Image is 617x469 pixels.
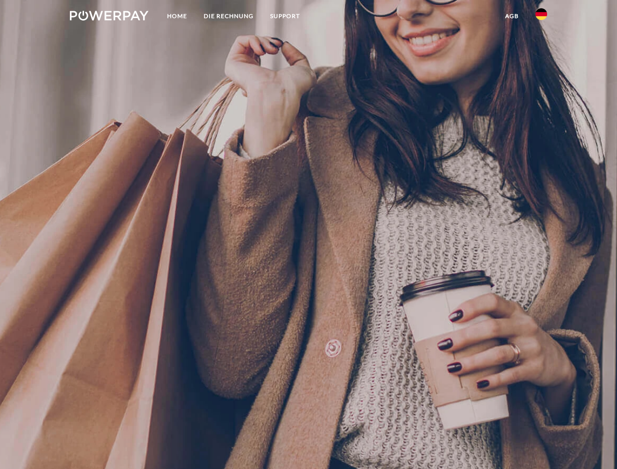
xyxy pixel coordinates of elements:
[535,8,547,20] img: de
[497,7,527,25] a: agb
[262,7,308,25] a: SUPPORT
[70,11,149,21] img: logo-powerpay-white.svg
[159,7,195,25] a: Home
[195,7,262,25] a: DIE RECHNUNG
